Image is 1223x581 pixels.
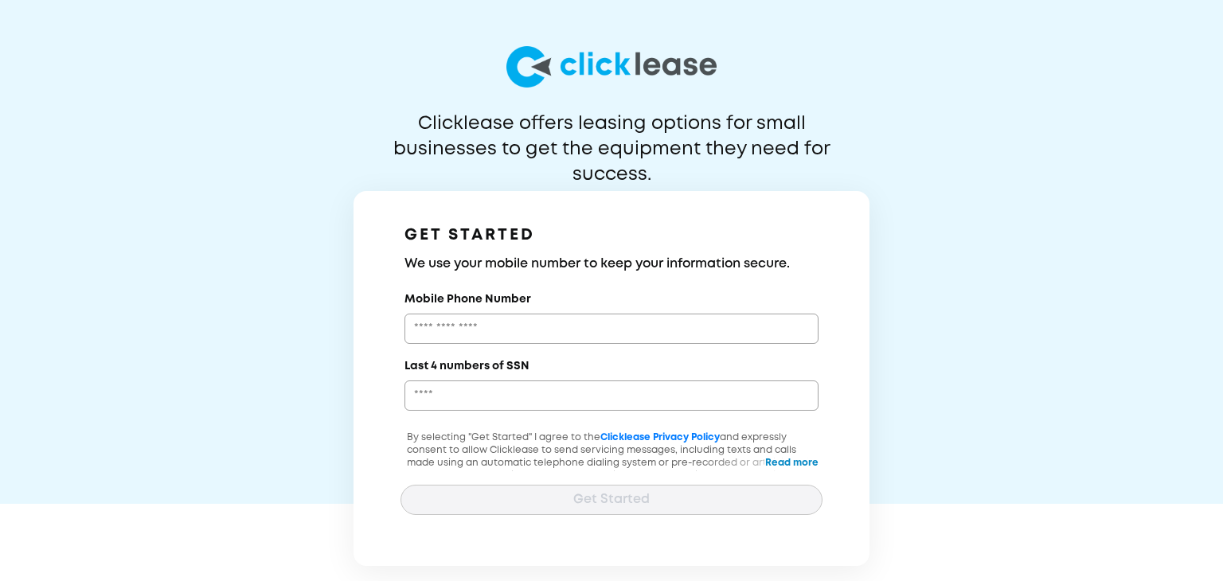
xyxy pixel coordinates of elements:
[354,111,869,162] p: Clicklease offers leasing options for small businesses to get the equipment they need for success.
[404,358,529,374] label: Last 4 numbers of SSN
[600,433,720,442] a: Clicklease Privacy Policy
[506,46,717,88] img: logo-larg
[404,291,531,307] label: Mobile Phone Number
[404,255,819,274] h3: We use your mobile number to keep your information secure.
[401,485,822,515] button: Get Started
[401,431,822,508] p: By selecting "Get Started" I agree to the and expressly consent to allow Clicklease to send servi...
[404,223,819,248] h1: GET STARTED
